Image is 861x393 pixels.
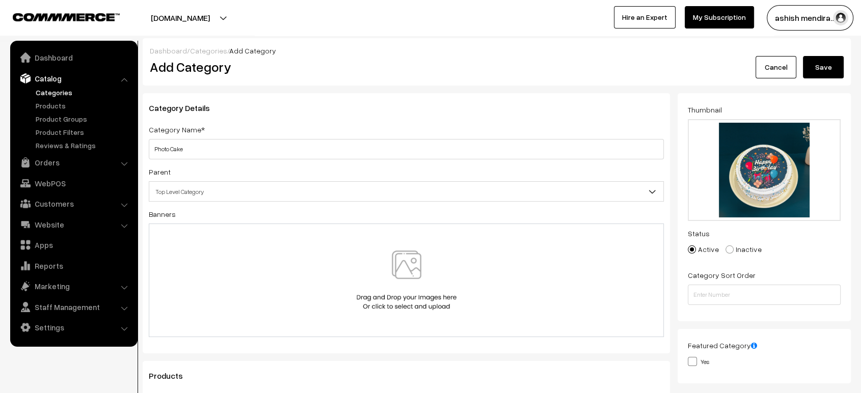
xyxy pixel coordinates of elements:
a: Reviews & Ratings [33,140,134,151]
a: Dashboard [13,48,134,67]
a: My Subscription [685,6,754,29]
label: Featured Category [688,340,757,351]
a: WebPOS [13,174,134,192]
label: Active [688,244,719,255]
span: Add Category [229,46,276,55]
label: Yes [688,356,709,367]
span: Category Details [149,103,222,113]
a: Cancel [756,56,796,78]
a: Dashboard [150,46,187,55]
a: Product Filters [33,127,134,137]
a: Marketing [13,277,134,295]
button: [DOMAIN_NAME] [115,5,246,31]
a: Catalog [13,69,134,88]
label: Category Name* [149,124,205,135]
label: Parent [149,166,171,177]
label: Inactive [725,244,762,255]
a: Settings [13,318,134,336]
a: COMMMERCE [13,10,102,22]
a: Products [33,100,134,111]
label: Thumbnail [688,104,722,115]
span: Top Level Category [149,183,663,201]
a: Apps [13,236,134,254]
a: Orders [13,153,134,172]
a: Customers [13,194,134,213]
a: Website [13,215,134,234]
input: Category Name [149,139,664,159]
button: ashish mendira… [767,5,853,31]
label: Status [688,228,710,239]
a: Hire an Expert [614,6,676,29]
a: Categories [190,46,227,55]
img: COMMMERCE [13,13,120,21]
label: Category Sort Order [688,270,756,280]
img: user [833,10,848,25]
a: Staff Management [13,298,134,316]
a: Product Groups [33,114,134,124]
a: Categories [33,87,134,98]
span: Products [149,371,195,381]
a: Reports [13,257,134,275]
input: Enter Number [688,285,841,305]
label: Banners [149,209,176,219]
div: / / [150,45,844,56]
h2: Add Category [150,59,666,75]
span: Top Level Category [149,181,664,202]
button: Save [803,56,844,78]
